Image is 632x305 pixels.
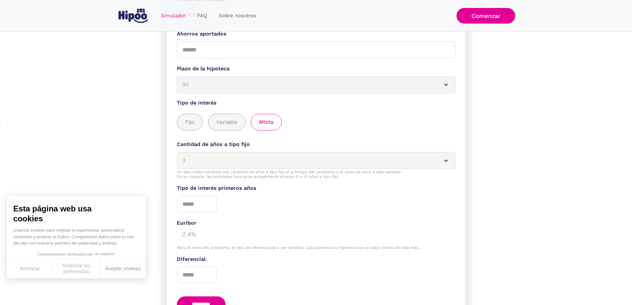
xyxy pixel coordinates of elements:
div: Un tipo mixto combina una cantidad de años a tipo fijo al principio del préstamo y el resto de añ... [177,170,456,179]
label: Tipo de interés primeros años [177,184,456,192]
span: Variable [216,118,237,126]
article: 3 [177,152,456,169]
div: Euríbor [177,219,456,227]
article: 20 [177,76,456,93]
a: FAQ [191,9,213,22]
a: Sobre nosotros [213,9,262,22]
div: add_description_here [177,114,456,131]
div: Para el resto del préstamo, el tipo de interés pasa a ser variable. Calcularemos tu hipoteca con ... [177,245,456,250]
span: Mixta [259,118,273,126]
a: Simulador [155,9,191,22]
label: Ahorros aportados [177,30,456,38]
label: Tipo de interés [177,99,456,107]
label: Plazo de la hipoteca [177,65,456,73]
div: 20 [182,81,434,89]
a: home [117,6,150,26]
label: Cantidad de años a tipo fijo [177,140,456,149]
div: 2.4% [177,227,456,240]
label: Diferencial [177,255,456,264]
a: Comenzar [456,8,515,24]
div: 3 [182,156,434,165]
span: Fijo [185,118,194,126]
